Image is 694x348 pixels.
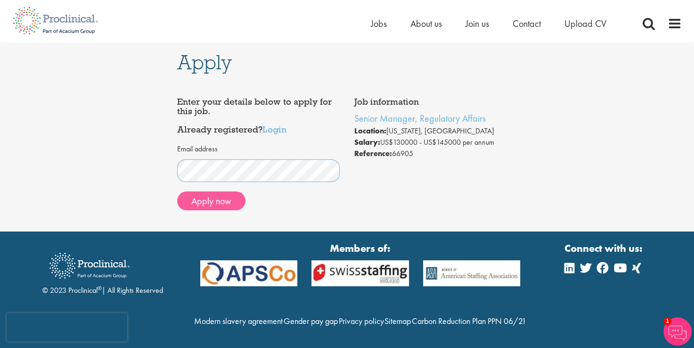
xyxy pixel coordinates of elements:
[194,315,283,326] a: Modern slavery agreement
[384,315,411,326] a: Sitemap
[412,315,526,326] a: Carbon Reduction Plan PPN 06/21
[663,317,692,346] img: Chatbot
[465,17,489,30] a: Join us
[284,315,338,326] a: Gender pay gap
[416,260,528,286] img: APSCo
[371,17,387,30] a: Jobs
[304,260,416,286] img: APSCo
[177,144,218,155] label: Email address
[177,50,232,75] span: Apply
[7,313,127,341] iframe: reCAPTCHA
[354,137,380,147] strong: Salary:
[354,149,392,158] strong: Reference:
[354,112,486,124] a: Senior Manager, Regulatory Affairs
[410,17,442,30] a: About us
[564,241,645,256] strong: Connect with us:
[338,315,384,326] a: Privacy policy
[564,17,606,30] a: Upload CV
[42,246,163,296] div: © 2023 Proclinical | All Rights Reserved
[200,241,521,256] strong: Members of:
[354,137,517,148] li: US$130000 - US$145000 per annum
[354,125,517,137] li: [US_STATE], [GEOGRAPHIC_DATA]
[98,284,102,292] sup: ®
[177,191,245,210] button: Apply now
[663,317,671,325] span: 1
[513,17,541,30] a: Contact
[177,97,340,134] h4: Enter your details below to apply for this job. Already registered?
[42,246,137,285] img: Proclinical Recruitment
[354,97,517,107] h4: Job information
[354,126,386,136] strong: Location:
[354,148,517,159] li: 66905
[193,260,305,286] img: APSCo
[262,124,286,135] a: Login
